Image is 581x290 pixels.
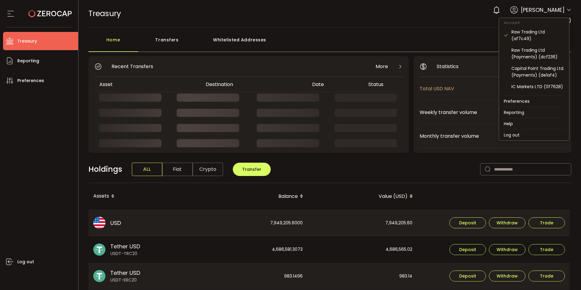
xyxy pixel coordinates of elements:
div: Capital Point Trading Ltd. (Payments) (de1af4) [511,65,564,78]
img: usdt_portfolio.svg [93,243,105,256]
div: Status [363,81,401,88]
img: usd_portfolio.svg [93,217,105,229]
div: Value (USD) [308,191,418,202]
span: Weekly transfer volume [420,109,535,116]
button: Withdraw [489,244,525,255]
div: 7,949,205.60 [308,210,417,236]
span: Monthly transfer volume [420,132,534,140]
div: Assets [88,191,198,202]
span: Treasury [88,8,121,19]
span: Treasury [17,37,37,46]
button: Trade [528,217,565,228]
div: 983.14 [308,263,417,289]
button: Deposit [449,271,486,281]
span: USDT-ERC20 [110,277,140,283]
span: Log out [17,257,34,266]
span: Deposit [459,247,476,252]
div: 4,686,581.3073 [198,236,308,263]
div: IC Markets LTD (0f7628) [511,83,564,90]
span: USDT-TRC20 [110,250,140,257]
div: Home [88,34,138,52]
div: Whitelisted Addresses [196,34,284,52]
div: Raw Trading Ltd (af7c49) [511,29,564,42]
span: Trade [540,274,553,278]
span: More [376,63,388,70]
li: Log out [499,129,569,140]
span: Deposit [459,274,476,278]
div: Date [307,81,363,88]
iframe: Chat Widget [551,261,581,290]
span: Trade [540,247,553,252]
button: Trade [528,271,565,281]
span: Crypto [193,163,223,176]
div: 983.1496 [198,263,308,289]
span: Preferences [17,76,44,85]
span: Transfer [242,166,261,172]
button: Trade [528,244,565,255]
span: Reporting [17,57,39,65]
button: Transfer [233,163,271,176]
div: 7,949,205.6000 [198,210,308,236]
span: Trade [540,221,553,225]
img: usdt_portfolio.svg [93,270,105,282]
span: [PERSON_NAME] [521,6,565,14]
div: Asset [95,81,201,88]
div: Transfers [138,34,196,52]
span: Fiat [162,163,193,176]
span: Recent Transfers [112,63,153,70]
li: Help [499,118,569,129]
span: ALL [132,163,162,176]
span: Tether USD [110,242,140,250]
div: 4,686,565.02 [308,236,417,263]
span: Statistics [437,63,459,70]
span: Account [499,20,524,25]
span: Deposit [459,221,476,225]
span: Withdraw [497,274,518,278]
span: Holdings [88,164,122,175]
span: Tether USD [110,269,140,277]
span: Raw Trading Ltd (af7c49) [511,17,571,24]
li: Reporting [499,107,569,118]
span: Total USD NAV [420,85,531,92]
span: Withdraw [497,247,518,252]
div: Balance [198,191,308,202]
li: Preferences [499,96,569,107]
span: USD [110,219,121,227]
span: Withdraw [497,221,518,225]
div: Capital Point Trading Ltd. (B2B) (ce2efa) [511,95,564,108]
button: Deposit [449,217,486,228]
div: Destination [201,81,307,88]
button: Withdraw [489,271,525,281]
button: Withdraw [489,217,525,228]
div: Raw Trading Ltd (Payments) (dcf236) [511,47,564,60]
button: Deposit [449,244,486,255]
